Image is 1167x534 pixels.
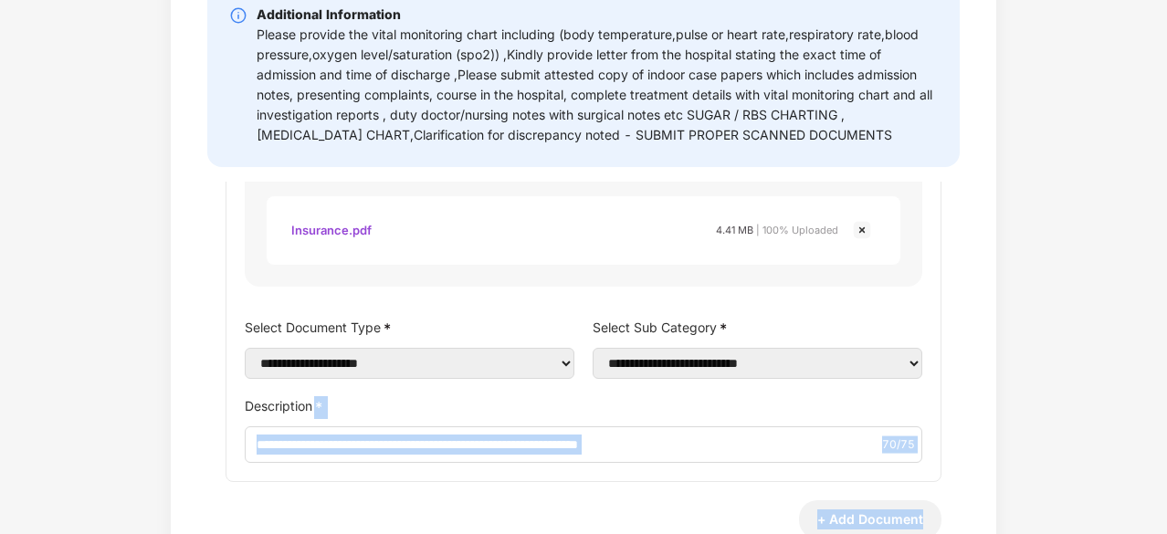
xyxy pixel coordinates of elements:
[882,436,915,454] span: 70 /75
[716,224,753,236] span: 4.41 MB
[245,393,922,419] label: Description
[291,215,372,246] div: Insurance.pdf
[229,6,247,25] img: svg+xml;base64,PHN2ZyBpZD0iSW5mby0yMHgyMCIgeG1sbnM9Imh0dHA6Ly93d3cudzMub3JnLzIwMDAvc3ZnIiB3aWR0aD...
[245,314,574,340] label: Select Document Type
[851,219,873,241] img: svg+xml;base64,PHN2ZyBpZD0iQ3Jvc3MtMjR4MjQiIHhtbG5zPSJodHRwOi8vd3d3LnczLm9yZy8yMDAwL3N2ZyIgd2lkdG...
[257,6,401,22] b: Additional Information
[756,224,838,236] span: | 100% Uploaded
[257,25,938,145] div: Please provide the vital monitoring chart including (body temperature,pulse or heart rate,respira...
[593,314,922,340] label: Select Sub Category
